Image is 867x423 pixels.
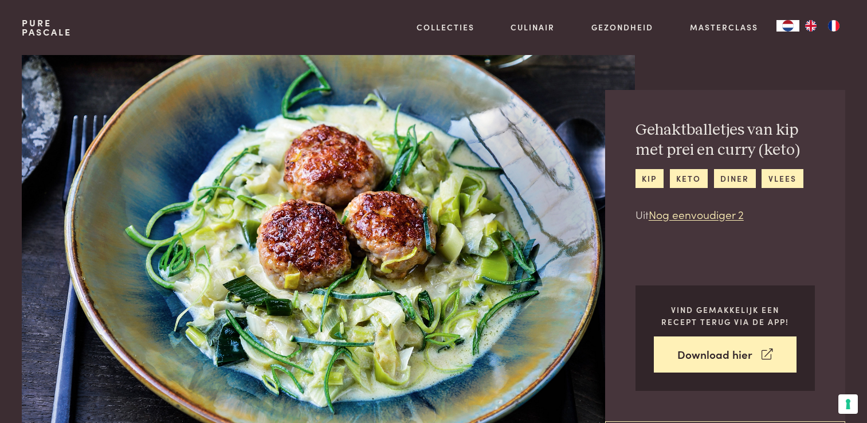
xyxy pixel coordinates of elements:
a: NL [776,20,799,32]
a: vlees [762,169,803,188]
a: EN [799,20,822,32]
a: keto [670,169,708,188]
a: FR [822,20,845,32]
h2: Gehaktballetjes van kip met prei en curry (keto) [635,120,815,160]
div: Language [776,20,799,32]
a: Gezondheid [591,21,653,33]
a: kip [635,169,664,188]
button: Uw voorkeuren voor toestemming voor trackingtechnologieën [838,394,858,414]
p: Vind gemakkelijk een recept terug via de app! [654,304,797,327]
a: diner [714,169,756,188]
a: Masterclass [690,21,758,33]
a: PurePascale [22,18,72,37]
a: Culinair [511,21,555,33]
aside: Language selected: Nederlands [776,20,845,32]
a: Download hier [654,336,797,373]
ul: Language list [799,20,845,32]
p: Uit [635,206,815,223]
a: Collecties [417,21,474,33]
img: Gehaktballetjes van kip met prei en curry (keto) [22,55,634,423]
a: Nog eenvoudiger 2 [649,206,744,222]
